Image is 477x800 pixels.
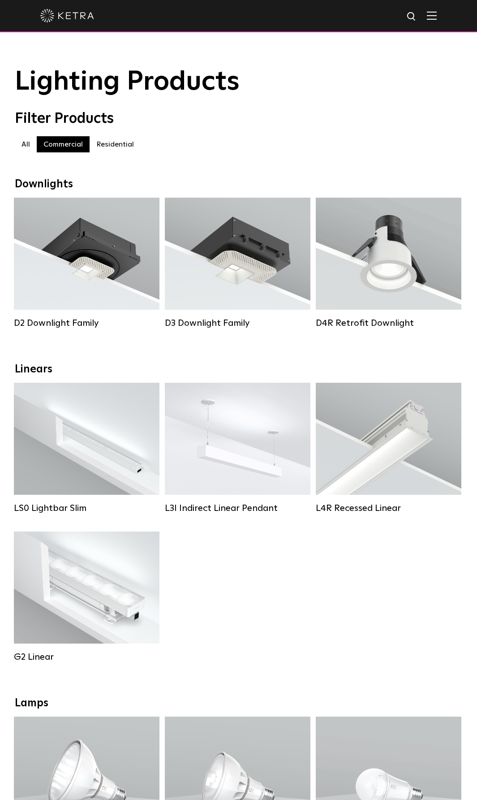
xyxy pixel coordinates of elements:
[14,198,159,333] a: D2 Downlight Family Lumen Output:1200Colors:White / Black / Gloss Black / Silver / Bronze / Silve...
[40,9,94,22] img: ketra-logo-2019-white
[15,363,463,376] div: Linears
[37,136,90,152] label: Commercial
[15,69,240,95] span: Lighting Products
[14,652,159,662] div: G2 Linear
[316,198,461,333] a: D4R Retrofit Downlight Lumen Output:800Colors:White / BlackBeam Angles:15° / 25° / 40° / 60°Watta...
[165,198,310,333] a: D3 Downlight Family Lumen Output:700 / 900 / 1100Colors:White / Black / Silver / Bronze / Paintab...
[427,11,437,20] img: Hamburger%20Nav.svg
[15,178,463,191] div: Downlights
[165,318,310,329] div: D3 Downlight Family
[15,697,463,710] div: Lamps
[165,503,310,514] div: L3I Indirect Linear Pendant
[14,383,159,518] a: LS0 Lightbar Slim Lumen Output:200 / 350Colors:White / BlackControl:X96 Controller
[14,532,159,667] a: G2 Linear Lumen Output:400 / 700 / 1000Colors:WhiteBeam Angles:Flood / [GEOGRAPHIC_DATA] / Narrow...
[316,383,461,518] a: L4R Recessed Linear Lumen Output:400 / 600 / 800 / 1000Colors:White / BlackControl:Lutron Clear C...
[15,136,37,152] label: All
[316,503,461,514] div: L4R Recessed Linear
[406,11,417,22] img: search icon
[14,503,159,514] div: LS0 Lightbar Slim
[15,110,463,127] div: Filter Products
[165,383,310,518] a: L3I Indirect Linear Pendant Lumen Output:400 / 600 / 800 / 1000Housing Colors:White / BlackContro...
[316,318,461,329] div: D4R Retrofit Downlight
[14,318,159,329] div: D2 Downlight Family
[90,136,141,152] label: Residential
